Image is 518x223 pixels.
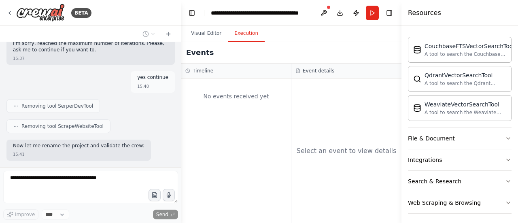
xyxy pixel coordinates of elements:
p: I'm sorry, reached the maximum number of iterations. Please, ask me to continue if you want to. [13,40,168,53]
span: Send [156,211,168,218]
div: Search & Research [408,177,461,185]
div: WeaviateVectorSearchTool [425,100,506,108]
button: Switch to previous chat [139,29,159,39]
button: Improve [3,209,38,220]
div: Database & Data [408,34,512,127]
h2: Events [186,47,214,58]
img: CouchbaseFTSVectorSearchTool [413,46,421,54]
img: QdrantVectorSearchTool [413,75,421,83]
button: Send [153,210,178,219]
button: Search & Research [408,171,512,192]
button: Execution [228,25,265,42]
span: Removing tool SerperDevTool [21,103,93,109]
span: Improve [15,211,35,218]
div: Web Scraping & Browsing [408,199,481,207]
div: 15:41 [13,151,25,157]
div: 15:40 [137,83,149,89]
img: Logo [16,4,65,22]
div: A tool to search the Qdrant database for relevant information on internal documents. [425,80,506,87]
div: Select an event to view details [297,146,397,156]
button: Click to speak your automation idea [163,189,175,201]
button: Visual Editor [185,25,228,42]
div: CouchbaseFTSVectorSearchTool [425,42,514,50]
button: Web Scraping & Browsing [408,192,512,213]
div: Integrations [408,156,442,164]
button: Integrations [408,149,512,170]
img: WeaviateVectorSearchTool [413,104,421,112]
button: Hide left sidebar [186,7,197,19]
button: Hide right sidebar [384,7,395,19]
div: QdrantVectorSearchTool [425,71,506,79]
h3: Event details [303,68,334,74]
button: Start a new chat [162,29,175,39]
p: yes continue [137,74,168,81]
h3: Timeline [193,68,213,74]
span: Removing tool ScrapeWebsiteTool [21,123,104,130]
button: File & Document [408,128,512,149]
button: Upload files [149,189,161,201]
div: 15:37 [13,55,25,62]
div: No events received yet [185,83,287,110]
div: A tool to search the Weaviate database for relevant information on internal documents. [425,109,506,116]
div: A tool to search the Couchbase database for relevant information on internal documents. [425,51,514,57]
nav: breadcrumb [211,9,302,17]
div: File & Document [408,134,455,142]
div: BETA [71,8,91,18]
p: Now let me rename the project and validate the crew: [13,143,144,149]
h4: Resources [408,8,441,18]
